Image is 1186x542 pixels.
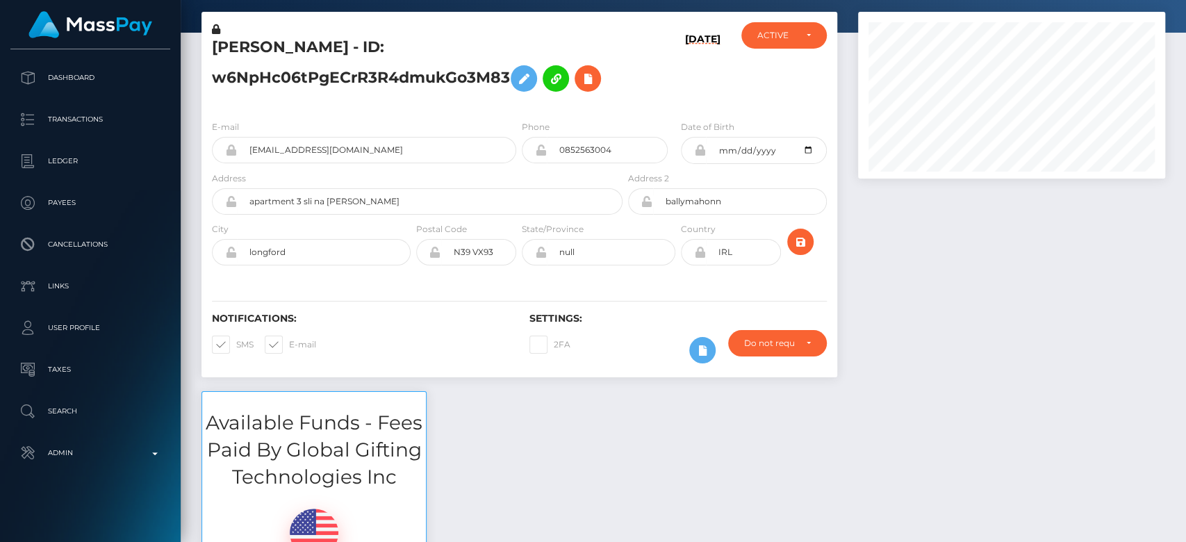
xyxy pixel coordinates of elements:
[16,109,165,130] p: Transactions
[681,223,716,236] label: Country
[529,336,570,354] label: 2FA
[628,172,669,185] label: Address 2
[16,151,165,172] p: Ledger
[685,33,720,104] h6: [DATE]
[10,144,170,179] a: Ledger
[522,223,584,236] label: State/Province
[10,352,170,387] a: Taxes
[744,338,794,349] div: Do not require
[522,121,550,133] label: Phone
[10,269,170,304] a: Links
[10,60,170,95] a: Dashboard
[728,330,826,356] button: Do not require
[28,11,152,38] img: MassPay Logo
[416,223,467,236] label: Postal Code
[212,121,239,133] label: E-mail
[529,313,826,325] h6: Settings:
[10,394,170,429] a: Search
[741,22,826,49] button: ACTIVE
[10,311,170,345] a: User Profile
[16,276,165,297] p: Links
[10,186,170,220] a: Payees
[16,359,165,380] p: Taxes
[16,401,165,422] p: Search
[212,37,615,99] h5: [PERSON_NAME] - ID: w6NpHc06tPgECrR3R4dmukGo3M83
[16,318,165,338] p: User Profile
[16,192,165,213] p: Payees
[16,443,165,463] p: Admin
[212,223,229,236] label: City
[16,67,165,88] p: Dashboard
[265,336,316,354] label: E-mail
[10,102,170,137] a: Transactions
[212,172,246,185] label: Address
[757,30,794,41] div: ACTIVE
[212,336,254,354] label: SMS
[16,234,165,255] p: Cancellations
[10,227,170,262] a: Cancellations
[681,121,734,133] label: Date of Birth
[212,313,509,325] h6: Notifications:
[10,436,170,470] a: Admin
[202,409,426,491] h3: Available Funds - Fees Paid By Global Gifting Technologies Inc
